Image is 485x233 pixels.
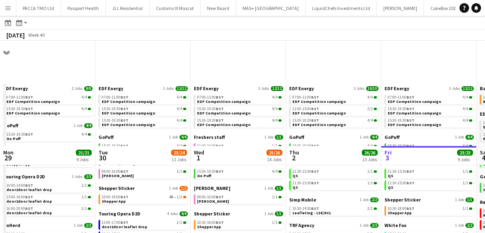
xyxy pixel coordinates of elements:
[275,186,283,191] span: 1/1
[177,221,182,225] span: 1/1
[74,223,83,228] span: 1 Job
[102,173,134,178] span: Knight Frank
[201,0,236,16] button: New Board
[465,223,474,228] span: 2/2
[271,86,283,91] span: 12/12
[461,86,474,91] span: 12/12
[469,145,472,147] span: 4/4
[463,181,468,185] span: 1/1
[84,86,93,91] span: 8/8
[388,207,414,211] span: 10:30-18:00
[289,197,316,203] span: Simp Mobile
[6,106,91,115] a: 15:30-19:30BST4/4EDF Competition campaign
[289,134,379,160] div: GoPuff1 Job4/415:30-19:30BST4/4Go Puff
[102,195,128,199] span: 10:00-18:00
[99,85,123,91] span: EDF Energy
[292,118,377,127] a: 15:30-19:30BST4/4EDF Competition campaign
[3,222,20,228] span: UnHerd
[106,0,150,16] button: JLL Residential
[6,210,52,215] span: door2door leaflet drop
[102,95,128,99] span: 07:00-11:00
[306,0,377,16] button: LiquidChefs Investments Ltd
[88,96,91,99] span: 4/4
[388,99,441,104] span: EDF Competition campaign
[74,123,83,128] span: 1 Job
[99,185,188,211] div: Shepper Sticker1 Job1/210:00-18:00BST4A•1/2Shepper App
[236,0,306,16] button: MAS+ [GEOGRAPHIC_DATA]
[455,223,464,228] span: 1 Job
[360,135,369,140] span: 1 Job
[169,135,178,140] span: 1 Job
[177,118,182,122] span: 4/4
[388,111,441,116] span: EDF Competition campaign
[384,134,400,140] span: GoPuff
[272,195,278,199] span: 1/1
[388,180,472,190] a: 11:30-15:30BST1/1QS
[367,118,373,122] span: 4/4
[384,197,474,203] a: Shepper Sticker1 Job1/1
[179,211,188,216] span: 4/4
[3,85,93,122] div: EDF Energy2 Jobs8/807:00-11:00BST4/4EDF Competition campaign15:30-19:30BST4/4EDF Competition camp...
[292,107,319,111] span: 11:00-15:00
[197,173,211,178] span: Go Puff
[102,111,155,116] span: EDF Competition campaign
[289,85,314,91] span: EDF Energy
[99,134,188,160] div: GoPuff1 Job4/415:30-19:30BST4/4Go Puff
[197,111,250,116] span: EDF Competition campaign
[194,85,219,91] span: EDF Energy
[463,170,468,174] span: 1/1
[292,180,377,190] a: 11:30-15:30BST1/1QS
[6,195,33,199] span: 15:00-19:00
[102,107,128,111] span: 15:30-19:30
[3,122,18,128] span: GoPuff
[370,197,379,202] span: 2/2
[292,210,331,215] span: Leafleting - LSE/KCL
[179,135,188,140] span: 4/4
[216,95,224,100] span: BST
[84,223,93,228] span: 2/2
[384,85,474,91] a: EDF Energy3 Jobs12/12
[384,134,474,160] div: GoPuff1 Job4/415:30-19:30BST4/4Go Puff
[216,143,224,148] span: BST
[272,107,278,111] span: 4/4
[292,95,377,104] a: 07:00-11:00BST4/4EDF Competition campaign
[367,144,373,148] span: 4/4
[388,173,393,178] span: QS
[197,95,282,104] a: 07:00-11:00BST4/4EDF Competition campaign
[194,185,283,191] a: [PERSON_NAME]1 Job1/1
[183,96,186,99] span: 4/4
[311,95,319,100] span: BST
[197,118,282,127] a: 15:30-19:30BST4/4EDF Competition campaign
[264,211,273,216] span: 1 Job
[384,160,474,197] div: QS2 Jobs2/211:30-15:30BST1/1QS11:30-15:30BST1/1QS
[177,195,182,199] span: 1/2
[197,221,224,225] span: 10:30-18:00
[194,134,225,140] span: Freshers staff
[61,0,106,16] button: Passport Health
[384,222,406,228] span: White Fox
[406,106,414,111] span: BST
[197,143,282,152] a: 11:30-16:00BST1/1Freshers Staff
[367,207,373,211] span: 2/2
[289,85,379,91] a: EDF Energy3 Jobs10/10
[406,95,414,100] span: BST
[289,197,379,222] div: Simp Mobile1 Job2/210:30-14:30BST2/2Leafleting - LSE/KCL
[175,86,188,91] span: 12/12
[3,85,93,91] a: EDF Energy2 Jobs8/8
[272,221,278,225] span: 1/1
[179,186,188,191] span: 1/2
[6,207,33,211] span: 16:00-20:00
[264,186,273,191] span: 1 Job
[455,135,464,140] span: 1 Job
[6,187,52,192] span: door2door leaflet drop
[292,118,319,122] span: 15:30-19:30
[72,86,83,91] span: 2 Jobs
[99,85,188,134] div: EDF Energy3 Jobs12/1207:00-11:00BST4/4EDF Competition campaign15:30-19:30BST4/4EDF Competition ca...
[311,206,319,211] span: BST
[81,184,87,188] span: 1/1
[289,134,379,140] a: GoPuff1 Job4/4
[102,170,128,174] span: 08:00-16:00
[81,207,87,211] span: 1/1
[194,134,283,160] div: Freshers staff1 Job1/111:30-16:00BST1/1Freshers Staff
[3,174,93,222] div: Touring Opera D2D3 Jobs3/310:00-14:00BST1/1door2door leaflet drop15:00-19:00BST1/1door2door leafl...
